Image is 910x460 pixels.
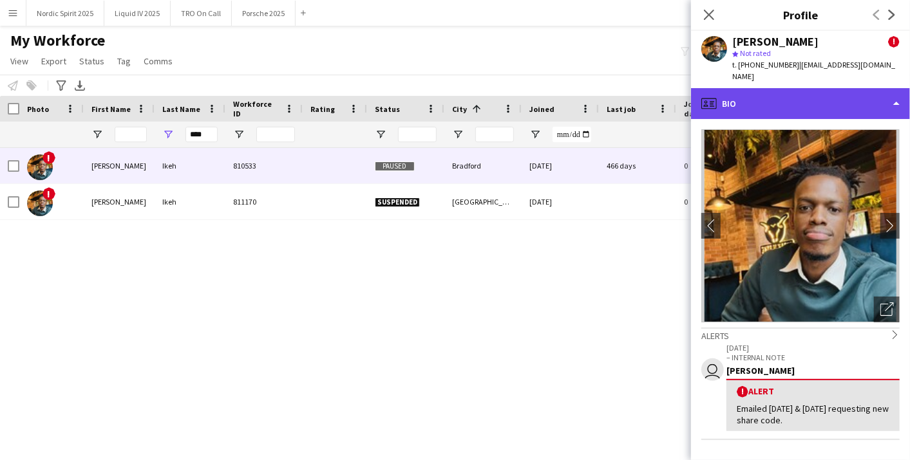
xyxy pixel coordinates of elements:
div: Alert [737,385,889,398]
input: Workforce ID Filter Input [256,127,295,142]
span: ! [888,36,900,48]
div: [DATE] [522,184,599,219]
span: | [EMAIL_ADDRESS][DOMAIN_NAME] [732,60,895,81]
div: [PERSON_NAME] [732,36,819,48]
span: Last job [607,104,636,114]
a: Tag [112,53,136,69]
span: View [10,55,28,67]
span: Suspended [375,198,420,207]
div: 0 [676,184,760,219]
div: 810533 [225,148,303,183]
img: Crew avatar or photo [701,129,900,322]
div: 466 days [599,148,676,183]
a: View [5,53,33,69]
span: Status [79,55,104,67]
span: City [452,104,467,114]
span: Jobs (last 90 days) [684,99,737,118]
div: [PERSON_NAME] [726,365,900,376]
input: Status Filter Input [398,127,437,142]
button: Open Filter Menu [91,129,103,140]
span: Paused [375,161,415,171]
h3: Profile [691,6,910,23]
span: ! [737,386,748,398]
span: Photo [27,104,49,114]
span: ! [43,187,55,200]
span: My Workforce [10,31,105,50]
a: Comms [138,53,178,69]
span: Workforce ID [233,99,280,118]
app-action-btn: Advanced filters [53,78,69,93]
span: Tag [117,55,131,67]
div: 0 [676,148,760,183]
div: Bio [691,88,910,119]
button: Porsche 2025 [232,1,296,26]
div: [DATE] [522,148,599,183]
button: Liquid IV 2025 [104,1,171,26]
span: ! [43,151,55,164]
button: Open Filter Menu [162,129,174,140]
div: Ikeh [155,184,225,219]
div: [GEOGRAPHIC_DATA] [444,184,522,219]
button: Open Filter Menu [529,129,541,140]
span: Export [41,55,66,67]
span: Last Name [162,104,200,114]
input: First Name Filter Input [115,127,147,142]
input: City Filter Input [475,127,514,142]
div: Emailed [DATE] & [DATE] requesting new share code. [737,403,889,426]
input: Joined Filter Input [553,127,591,142]
img: Joseph Ikeh [27,190,53,216]
a: Export [36,53,71,69]
div: [PERSON_NAME] [84,184,155,219]
span: Not rated [740,48,771,58]
span: Rating [310,104,335,114]
button: Open Filter Menu [452,129,464,140]
a: Status [74,53,109,69]
button: Open Filter Menu [375,129,386,140]
span: t. [PHONE_NUMBER] [732,60,799,69]
p: [DATE] [726,343,900,353]
div: Open photos pop-in [874,297,900,322]
div: Bradford [444,148,522,183]
span: Status [375,104,400,114]
div: [PERSON_NAME] [84,148,155,183]
div: Ikeh [155,148,225,183]
button: TRO On Call [171,1,232,26]
p: – INTERNAL NOTE [726,353,900,362]
span: Joined [529,104,555,114]
button: Nordic Spirit 2025 [26,1,104,26]
div: Alerts [701,327,900,342]
input: Last Name Filter Input [185,127,218,142]
span: Comms [144,55,173,67]
div: 811170 [225,184,303,219]
img: Joseph Ikeh [27,154,53,180]
button: Open Filter Menu [233,129,245,140]
app-action-btn: Export XLSX [72,78,88,93]
span: First Name [91,104,131,114]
